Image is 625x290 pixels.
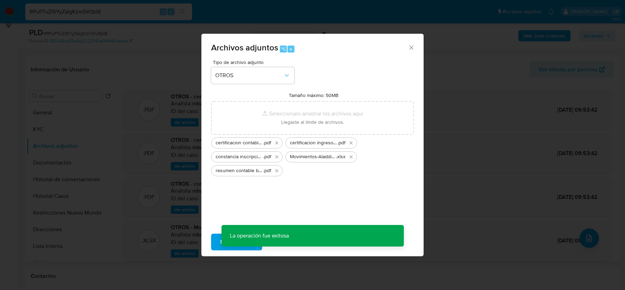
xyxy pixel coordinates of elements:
[211,234,262,250] button: Subir archivo
[337,139,345,146] span: .pdf
[408,44,414,50] button: Cerrar
[215,72,283,79] span: OTROS
[289,92,339,98] label: Tamaño máximo: 50MB
[347,153,355,161] button: Eliminar Movimientos-Aladdin-v10_1 RPuPTuZl6YyZaIgKzm5VSbi8.xlsx
[263,139,271,146] span: .pdf
[220,234,253,250] span: Subir archivo
[273,139,281,147] button: Eliminar certificacion contable 202501 a 202510.pdf
[211,41,278,54] span: Archivos adjuntos
[273,167,281,175] button: Eliminar resumen contable borrador.pdf
[211,67,294,84] button: OTROS
[216,153,263,160] span: constancia inscripcion cedulraes
[216,139,263,146] span: certificacion contable 202501 a 202510
[273,153,281,161] button: Eliminar constancia inscripcion cedulraes.pdf
[213,60,296,65] span: Tipo de archivo adjunto
[274,234,297,250] span: Cancelar
[347,139,355,147] button: Eliminar certificacion ingresos hasta mayo 25.pdf
[281,46,286,52] span: ⌥
[290,139,337,146] span: certificacion ingresos hasta [DATE]
[290,46,292,52] span: a
[290,153,336,160] span: Movimientos-Aladdin-v10_1 RPuPTuZl6YyZaIgKzm5VSbi8
[263,167,271,174] span: .pdf
[211,135,414,176] ul: Archivos seleccionados
[216,167,263,174] span: resumen contable borrador
[336,153,345,160] span: .xlsx
[222,225,297,247] p: La operación fue exitosa
[263,153,271,160] span: .pdf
